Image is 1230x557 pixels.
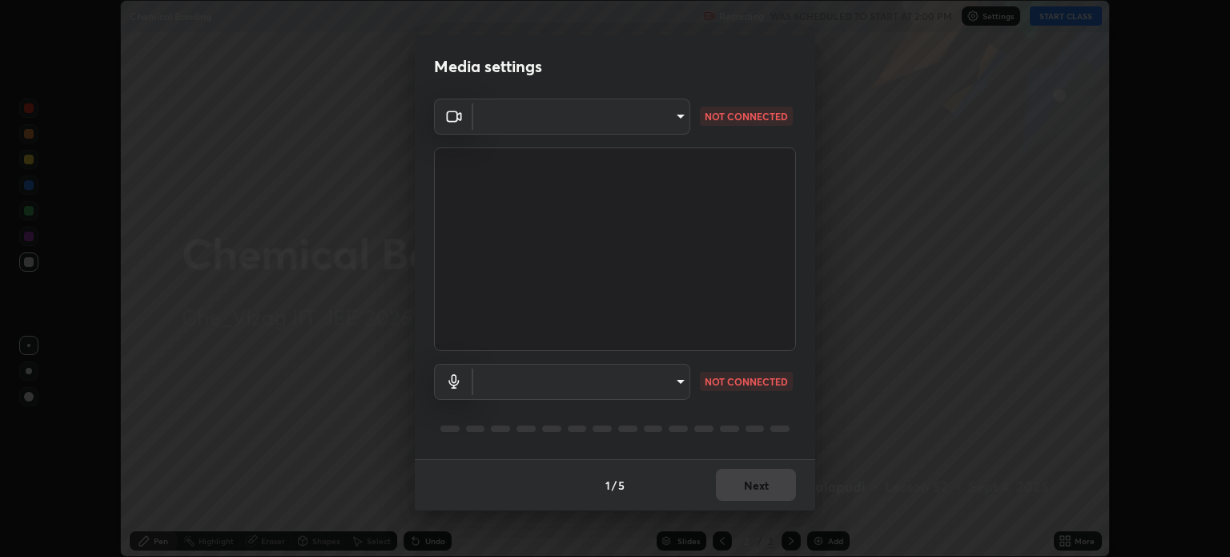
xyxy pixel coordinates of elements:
[705,374,788,389] p: NOT CONNECTED
[618,477,625,494] h4: 5
[605,477,610,494] h4: 1
[612,477,617,494] h4: /
[705,109,788,123] p: NOT CONNECTED
[473,364,690,400] div: ​
[473,99,690,135] div: ​
[434,56,542,77] h2: Media settings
